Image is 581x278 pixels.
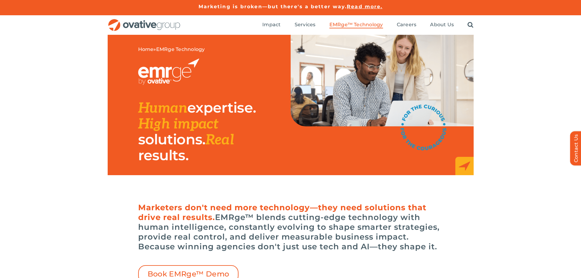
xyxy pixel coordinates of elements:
span: » [138,46,205,52]
a: OG_Full_horizontal_RGB [108,18,181,24]
a: About Us [430,22,454,28]
nav: Menu [262,15,473,35]
span: EMRge Technology [156,46,205,52]
span: High impact [138,116,218,133]
a: Home [138,46,154,52]
a: EMRge™ Technology [329,22,383,28]
span: expertise. [187,99,256,116]
span: Real [206,132,234,149]
img: EMRge_HomePage_Elements_Arrow Box [455,157,474,175]
a: Read more. [347,4,382,9]
a: Search [468,22,473,28]
a: Impact [262,22,281,28]
span: Marketers don't need more technology—they need solutions that drive real results. [138,203,426,222]
img: EMRge Landing Page Header Image [291,35,474,126]
h6: EMRge™ blends cutting-edge technology with human intelligence, constantly evolving to shape smart... [138,203,443,251]
span: results. [138,146,188,164]
a: Services [295,22,316,28]
img: EMRGE_RGB_wht [138,59,199,85]
span: Human [138,100,188,117]
a: Marketing is broken—but there's a better way. [199,4,347,9]
span: solutions. [138,131,206,148]
a: Careers [397,22,417,28]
